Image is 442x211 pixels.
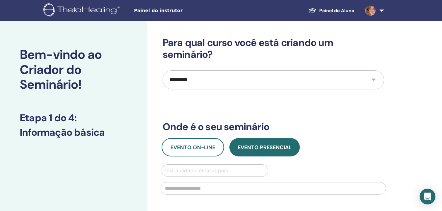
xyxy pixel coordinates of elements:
[134,7,233,14] span: Painel do instrutor
[170,144,215,151] span: Evento on-line
[309,8,317,13] img: graduation-cap-white.svg
[303,5,360,17] a: Painel do Aluno
[163,121,384,133] h3: Onde é o seu seminário
[20,112,128,124] h3: Etapa 1 do 4 :
[43,3,122,18] img: logo.png
[365,5,376,16] img: default.jpg
[420,189,435,204] div: Open Intercom Messenger
[20,127,128,138] h3: Informação básica
[163,37,384,60] h3: Para qual curso você está criando um seminário?
[238,144,292,151] span: Evento presencial
[162,138,224,156] button: Evento on-line
[229,138,300,156] button: Evento presencial
[20,47,128,92] h2: Bem-vindo ao Criador do Seminário!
